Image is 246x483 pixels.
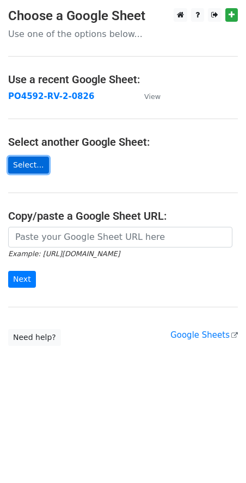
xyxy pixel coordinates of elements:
small: View [144,92,161,101]
a: Select... [8,157,49,174]
h4: Use a recent Google Sheet: [8,73,238,86]
input: Paste your Google Sheet URL here [8,227,232,247]
h3: Choose a Google Sheet [8,8,238,24]
h4: Copy/paste a Google Sheet URL: [8,209,238,222]
a: View [133,91,161,101]
a: Google Sheets [170,330,238,340]
p: Use one of the options below... [8,28,238,40]
input: Next [8,271,36,288]
a: PO4592-RV-2-0826 [8,91,94,101]
small: Example: [URL][DOMAIN_NAME] [8,250,120,258]
h4: Select another Google Sheet: [8,135,238,148]
a: Need help? [8,329,61,346]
